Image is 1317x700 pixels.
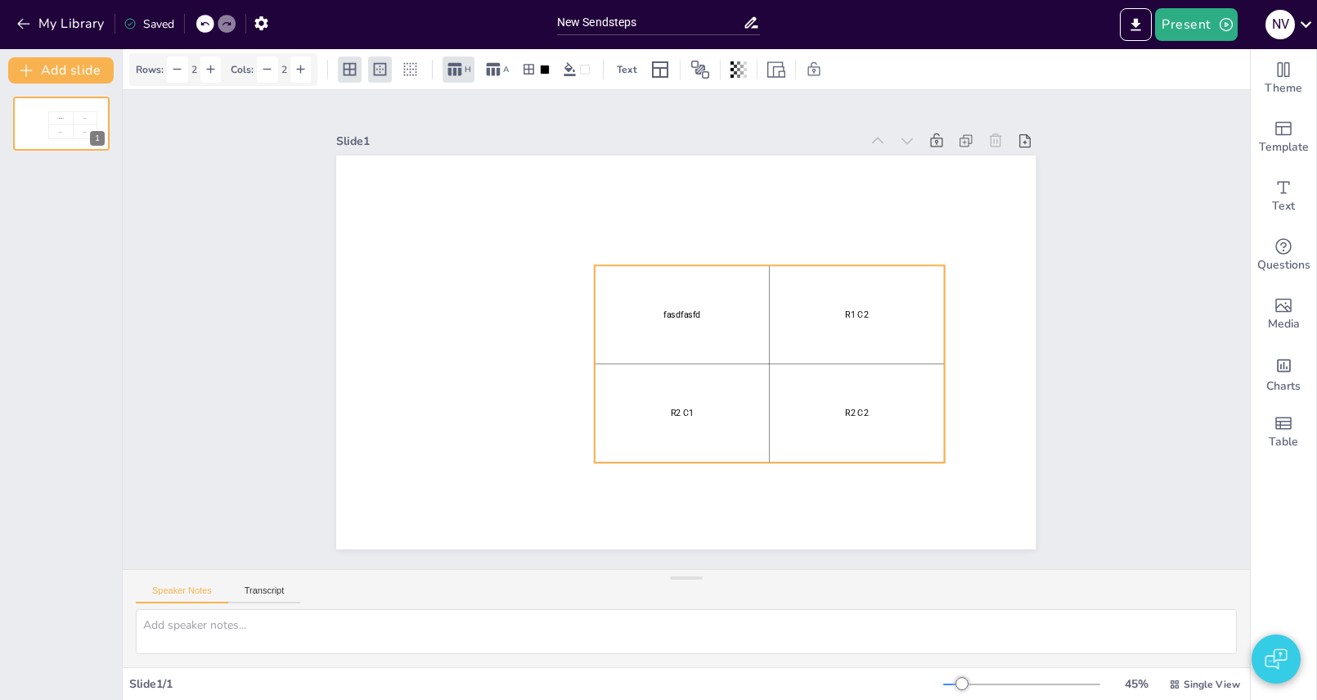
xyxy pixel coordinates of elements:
[1120,8,1152,41] button: Export to PowerPoint
[1117,676,1156,692] div: 45 %
[1259,138,1309,156] span: Template
[503,64,509,75] span: A
[228,585,301,603] button: Transcript
[598,309,766,321] p: fasdfasfd
[690,60,710,79] span: Position
[1251,49,1316,108] div: Change the overall theme
[1266,377,1301,395] span: Charts
[1265,10,1295,39] div: N V
[1269,433,1298,451] span: Table
[1155,8,1237,41] button: Present
[13,97,110,151] div: fasdfasfdR1 C2R2 C1R2 C21
[560,56,594,83] div: Background color
[191,63,197,76] span: 2
[1251,108,1316,167] div: Add ready made slides
[614,56,641,83] div: Edit Cell Text
[281,63,287,76] span: 2
[49,118,72,120] p: fasdfasfd
[136,63,164,76] span: Rows:
[12,11,111,37] button: My Library
[338,56,362,83] div: All borders
[398,56,422,83] div: No borders
[1251,344,1316,403] div: Add charts and graphs
[1251,167,1316,226] div: Add text boxes
[231,63,254,76] span: Cols:
[136,585,228,603] button: Speaker Notes
[443,56,474,83] div: Header row
[49,131,72,133] p: R2 C1
[129,676,943,692] div: Slide 1 / 1
[1251,226,1316,285] div: Get real-time input from your audience
[1268,315,1300,333] span: Media
[1251,285,1316,344] div: Add images, graphics, shapes or video
[8,57,114,84] button: Add slide
[764,56,789,83] div: Resize presentation
[557,11,743,34] input: Insert title
[90,131,105,146] div: 1
[519,56,553,83] div: Border color
[1184,678,1240,691] span: Single View
[167,56,188,83] div: Remove Row
[368,56,392,83] div: Outer borders
[481,56,512,83] div: Alternate row colors
[1251,403,1316,462] div: Add a table
[773,407,942,419] p: R2 C2
[465,64,471,75] span: H
[257,56,278,83] div: Remove Column
[598,407,766,419] p: R2 C1
[773,309,942,321] p: R1 C2
[647,56,673,83] div: Layout
[1265,8,1295,41] button: N V
[200,56,222,83] div: Add Row
[290,56,312,83] div: Add Column
[74,131,97,133] p: R2 C2
[1257,256,1310,274] span: Questions
[336,133,859,149] div: Slide 1
[1272,197,1295,215] span: Text
[617,63,637,76] span: Text
[1265,79,1302,97] span: Theme
[124,16,174,32] div: Saved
